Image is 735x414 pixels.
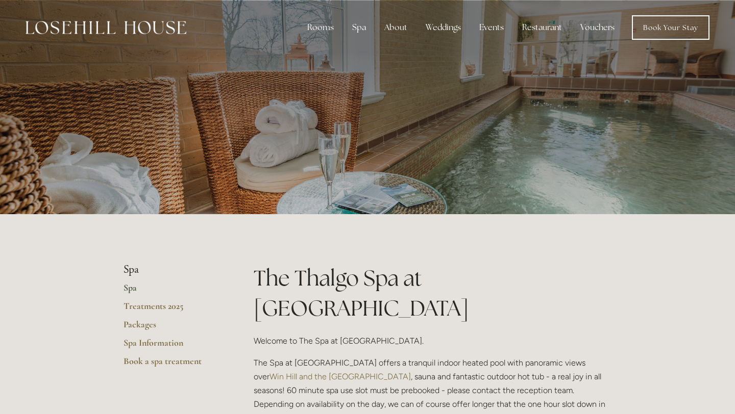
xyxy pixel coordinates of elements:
[254,334,611,348] p: Welcome to The Spa at [GEOGRAPHIC_DATA].
[254,263,611,323] h1: The Thalgo Spa at [GEOGRAPHIC_DATA]
[299,17,342,38] div: Rooms
[124,282,221,300] a: Spa
[632,15,709,40] a: Book Your Stay
[418,17,469,38] div: Weddings
[376,17,415,38] div: About
[26,21,186,34] img: Losehill House
[124,263,221,276] li: Spa
[269,372,411,381] a: Win Hill and the [GEOGRAPHIC_DATA]
[124,337,221,355] a: Spa Information
[471,17,512,38] div: Events
[124,319,221,337] a: Packages
[124,355,221,374] a: Book a spa treatment
[124,300,221,319] a: Treatments 2025
[344,17,374,38] div: Spa
[572,17,623,38] a: Vouchers
[514,17,570,38] div: Restaurant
